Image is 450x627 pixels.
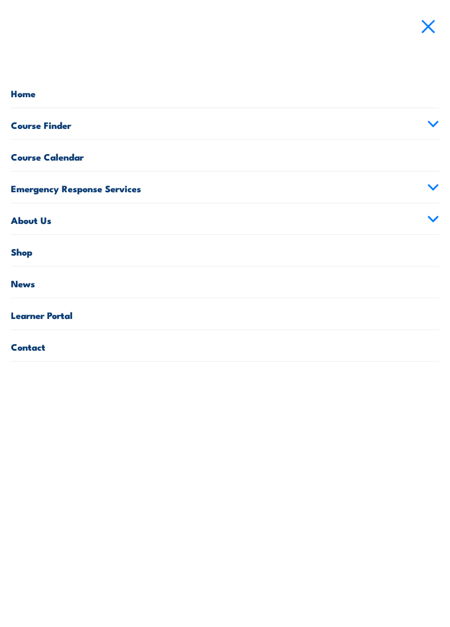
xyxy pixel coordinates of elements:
a: Emergency Response Services [11,171,439,203]
a: Course Finder [11,108,439,139]
a: Shop [11,235,439,266]
a: About Us [11,203,439,234]
a: Learner Portal [11,298,439,329]
a: Contact [11,330,439,361]
a: Course Calendar [11,140,439,171]
a: Home [11,76,439,108]
a: News [11,267,439,298]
